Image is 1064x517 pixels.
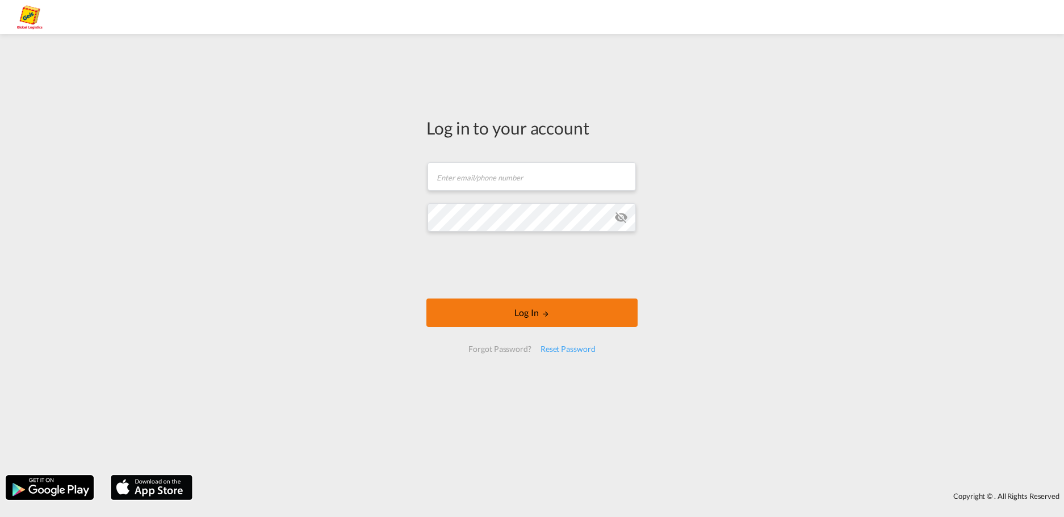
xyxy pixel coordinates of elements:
[426,116,638,140] div: Log in to your account
[428,162,636,191] input: Enter email/phone number
[17,5,43,30] img: a2a4a140666c11eeab5485e577415959.png
[614,211,628,224] md-icon: icon-eye-off
[198,486,1064,506] div: Copyright © . All Rights Reserved
[536,339,600,359] div: Reset Password
[446,243,618,287] iframe: reCAPTCHA
[464,339,535,359] div: Forgot Password?
[110,474,194,501] img: apple.png
[426,299,638,327] button: LOGIN
[5,474,95,501] img: google.png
